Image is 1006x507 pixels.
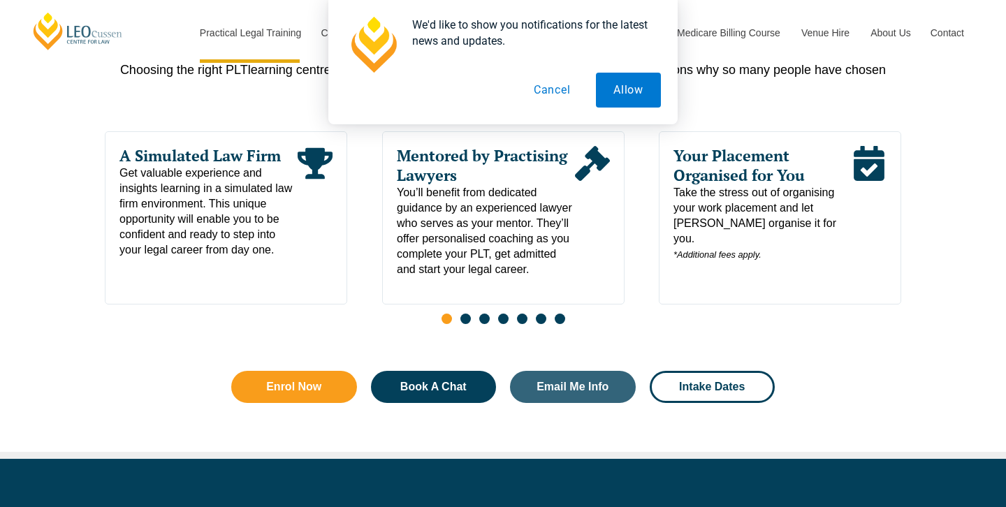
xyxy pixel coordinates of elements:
a: Enrol Now [231,371,357,403]
span: Go to slide 4 [498,314,509,324]
img: notification icon [345,17,401,73]
span: Go to slide 5 [517,314,527,324]
div: Read More [574,146,609,277]
div: Read More [298,146,333,258]
div: We'd like to show you notifications for the latest news and updates. [401,17,661,49]
a: Email Me Info [510,371,636,403]
span: A Simulated Law Firm [119,146,298,166]
em: *Additional fees apply. [673,249,761,260]
div: 3 / 7 [659,131,901,304]
div: 1 / 7 [105,131,347,304]
div: Read More [852,146,887,263]
span: Go to slide 2 [460,314,471,324]
a: Book A Chat [371,371,497,403]
span: Go to slide 1 [442,314,452,324]
div: Slides [105,131,901,332]
span: Intake Dates [679,381,745,392]
div: 2 / 7 [382,131,625,304]
span: Mentored by Practising Lawyers [397,146,575,185]
span: Email Me Info [537,381,608,392]
a: Intake Dates [650,371,775,403]
button: Allow [596,73,661,108]
span: Enrol Now [266,381,321,392]
span: Go to slide 7 [555,314,565,324]
span: You’ll benefit from dedicated guidance by an experienced lawyer who serves as your mentor. They’l... [397,185,575,277]
span: Book A Chat [400,381,467,392]
span: Go to slide 3 [479,314,490,324]
button: Cancel [516,73,588,108]
span: Take the stress out of organising your work placement and let [PERSON_NAME] organise it for you. [673,185,852,263]
span: Your Placement Organised for You [673,146,852,185]
span: Go to slide 6 [536,314,546,324]
span: Get valuable experience and insights learning in a simulated law firm environment. This unique op... [119,166,298,258]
